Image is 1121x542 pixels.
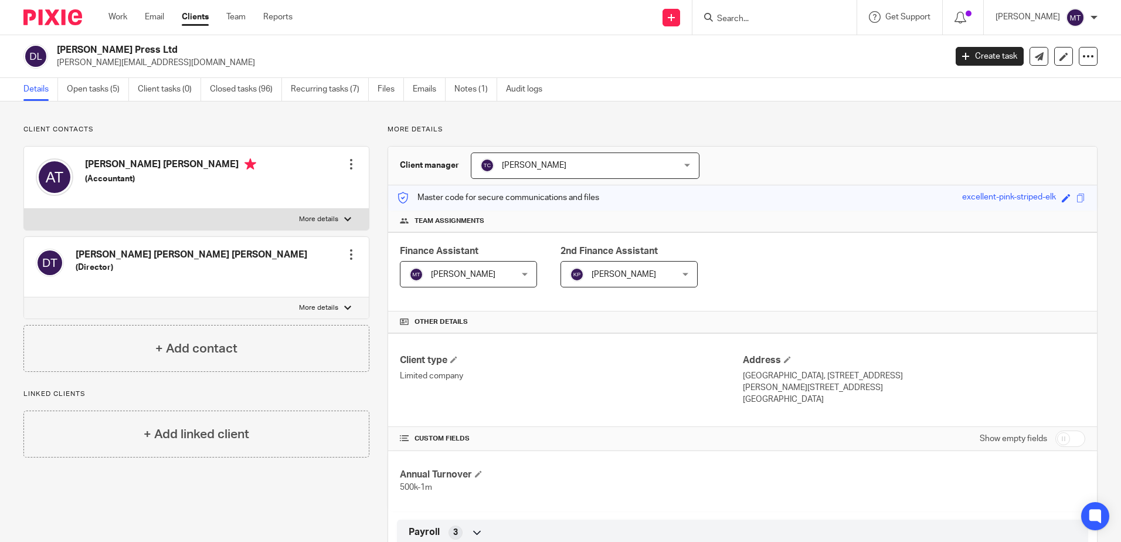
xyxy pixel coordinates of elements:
[743,382,1085,394] p: [PERSON_NAME][STREET_ADDRESS]
[885,13,930,21] span: Get Support
[244,158,256,170] i: Primary
[570,267,584,282] img: svg%3E
[409,526,440,538] span: Payroll
[145,11,164,23] a: Email
[996,11,1060,23] p: [PERSON_NAME]
[263,11,293,23] a: Reports
[592,270,656,279] span: [PERSON_NAME]
[57,57,938,69] p: [PERSON_NAME][EMAIL_ADDRESS][DOMAIN_NAME]
[182,11,209,23] a: Clients
[36,249,64,277] img: svg%3E
[57,44,762,56] h2: [PERSON_NAME] Press Ltd
[155,340,237,358] h4: + Add contact
[291,78,369,101] a: Recurring tasks (7)
[67,78,129,101] a: Open tasks (5)
[23,125,369,134] p: Client contacts
[378,78,404,101] a: Files
[400,370,742,382] p: Limited company
[454,78,497,101] a: Notes (1)
[743,354,1085,367] h4: Address
[980,433,1047,445] label: Show empty fields
[23,389,369,399] p: Linked clients
[1066,8,1085,27] img: svg%3E
[400,434,742,443] h4: CUSTOM FIELDS
[413,78,446,101] a: Emails
[502,161,566,170] span: [PERSON_NAME]
[743,370,1085,382] p: [GEOGRAPHIC_DATA], [STREET_ADDRESS]
[409,267,423,282] img: svg%3E
[226,11,246,23] a: Team
[956,47,1024,66] a: Create task
[76,249,307,261] h4: [PERSON_NAME] [PERSON_NAME] [PERSON_NAME]
[85,158,256,173] h4: [PERSON_NAME] [PERSON_NAME]
[23,44,48,69] img: svg%3E
[23,9,82,25] img: Pixie
[415,317,468,327] span: Other details
[108,11,127,23] a: Work
[400,246,478,256] span: Finance Assistant
[36,158,73,196] img: svg%3E
[453,527,458,538] span: 3
[299,303,338,313] p: More details
[138,78,201,101] a: Client tasks (0)
[431,270,495,279] span: [PERSON_NAME]
[397,192,599,204] p: Master code for secure communications and files
[144,425,249,443] h4: + Add linked client
[400,483,432,492] span: 500k-1m
[415,216,484,226] span: Team assignments
[400,469,742,481] h4: Annual Turnover
[299,215,338,224] p: More details
[480,158,494,172] img: svg%3E
[85,173,256,185] h5: (Accountant)
[506,78,551,101] a: Audit logs
[743,394,1085,405] p: [GEOGRAPHIC_DATA]
[400,160,459,171] h3: Client manager
[76,262,307,273] h5: (Director)
[962,191,1056,205] div: excellent-pink-striped-elk
[210,78,282,101] a: Closed tasks (96)
[23,78,58,101] a: Details
[388,125,1098,134] p: More details
[400,354,742,367] h4: Client type
[716,14,821,25] input: Search
[560,246,658,256] span: 2nd Finance Assistant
